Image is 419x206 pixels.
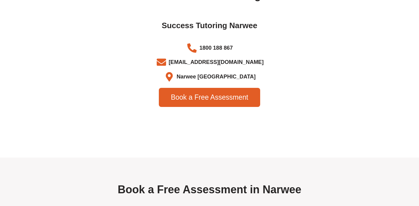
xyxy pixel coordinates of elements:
h2: Book a Free Assessment in Narwee [97,183,322,197]
span: 1800 188 867 [198,43,233,53]
a: Book a Free Assessment [159,88,260,107]
h2: Success Tutoring Narwee [43,21,376,31]
iframe: Chat Widget [389,177,419,206]
span: [EMAIL_ADDRESS][DOMAIN_NAME] [167,57,264,67]
span: Narwee [GEOGRAPHIC_DATA] [175,72,256,82]
span: Book a Free Assessment [171,94,248,101]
